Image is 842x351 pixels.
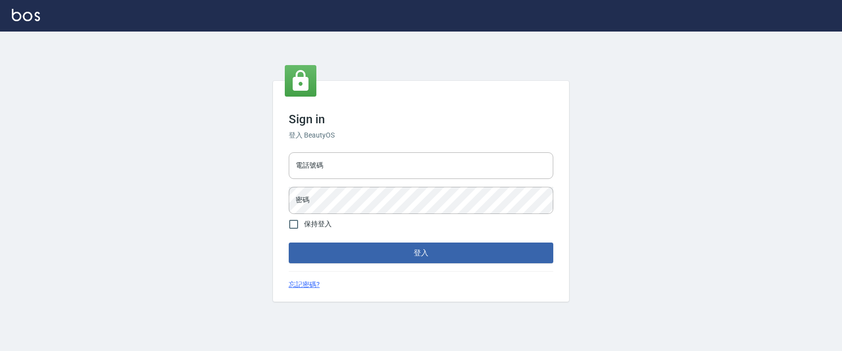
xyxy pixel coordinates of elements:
h6: 登入 BeautyOS [289,130,553,140]
h3: Sign in [289,112,553,126]
a: 忘記密碼? [289,280,320,290]
span: 保持登入 [304,219,332,229]
button: 登入 [289,243,553,263]
img: Logo [12,9,40,21]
